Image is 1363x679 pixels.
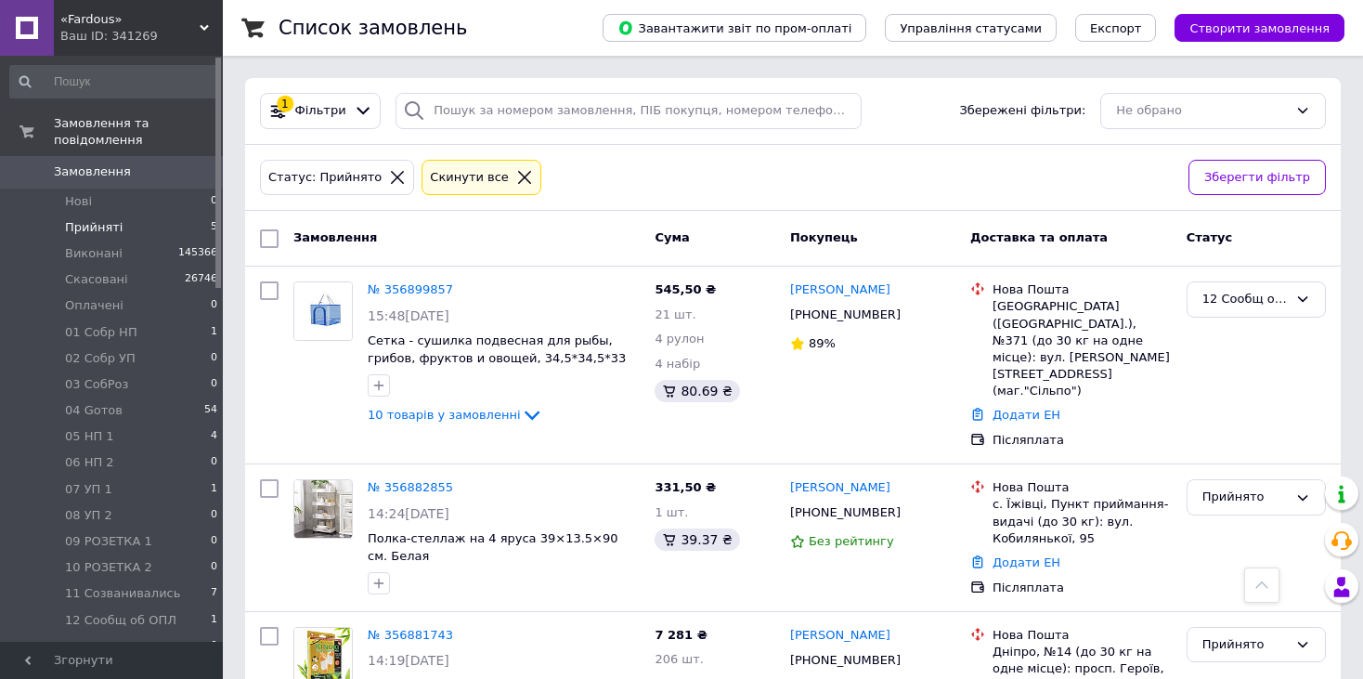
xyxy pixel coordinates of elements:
[655,357,700,371] span: 4 набір
[368,282,453,296] a: № 356899857
[204,402,217,419] span: 54
[211,324,217,341] span: 1
[65,297,123,314] span: Оплачені
[65,612,176,629] span: 12 Сообщ об ОПЛ
[9,65,219,98] input: Пошук
[790,230,858,244] span: Покупець
[65,193,92,210] span: Нові
[1116,101,1288,121] div: Не обрано
[294,480,352,538] img: Фото товару
[211,638,217,655] span: 0
[1090,21,1142,35] span: Експорт
[211,350,217,367] span: 0
[60,28,223,45] div: Ваш ID: 341269
[65,219,123,236] span: Прийняті
[426,168,513,188] div: Cкинути все
[65,350,136,367] span: 02 Cобр УП
[279,17,467,39] h1: Список замовлень
[959,102,1085,120] span: Збережені фільтри:
[655,505,688,519] span: 1 шт.
[65,245,123,262] span: Виконані
[65,376,128,393] span: 03 CобРоз
[655,282,716,296] span: 545,50 ₴
[368,628,453,642] a: № 356881743
[1189,21,1330,35] span: Створити замовлення
[1175,14,1344,42] button: Створити замовлення
[993,408,1060,422] a: Додати ЕН
[970,230,1108,244] span: Доставка та оплата
[993,627,1172,644] div: Нова Пошта
[368,653,449,668] span: 14:19[DATE]
[603,14,866,42] button: Завантажити звіт по пром-оплаті
[211,219,217,236] span: 5
[655,652,704,666] span: 206 шт.
[54,163,131,180] span: Замовлення
[294,282,352,340] img: Фото товару
[211,559,217,576] span: 0
[65,271,128,288] span: Скасовані
[65,507,112,524] span: 08 УП 2
[368,408,543,422] a: 10 товарів у замовленні
[1156,20,1344,34] a: Створити замовлення
[54,115,223,149] span: Замовлення та повідомлення
[368,506,449,521] span: 14:24[DATE]
[211,481,217,498] span: 1
[65,585,180,602] span: 11 Созванивались
[265,168,385,188] div: Статус: Прийнято
[65,559,152,576] span: 10 РОЗЕТКА 2
[211,533,217,550] span: 0
[65,324,137,341] span: 01 Cобр НП
[617,20,851,36] span: Завантажити звіт по пром-оплаті
[396,93,861,129] input: Пошук за номером замовлення, ПІБ покупця, номером телефону, Email, номером накладної
[368,480,453,494] a: № 356882855
[790,505,901,519] span: [PHONE_NUMBER]
[993,432,1172,449] div: Післяплата
[211,585,217,602] span: 7
[655,380,739,402] div: 80.69 ₴
[293,281,353,341] a: Фото товару
[790,281,890,299] a: [PERSON_NAME]
[655,307,695,321] span: 21 шт.
[1188,160,1326,196] button: Зберегти фільтр
[1187,230,1233,244] span: Статус
[1075,14,1157,42] button: Експорт
[368,333,626,382] a: Сетка - сушилка подвесная для рыбы, грибов, фруктов и овощей, 34,5*34,5*33 см
[65,402,123,419] span: 04 Gотов
[368,408,521,422] span: 10 товарів у замовленні
[211,376,217,393] span: 0
[1202,488,1288,507] div: Прийнято
[185,271,217,288] span: 26746
[790,627,890,645] a: [PERSON_NAME]
[809,336,836,350] span: 89%
[993,298,1172,399] div: [GEOGRAPHIC_DATA] ([GEOGRAPHIC_DATA].), №371 (до 30 кг на одне місце): вул. [PERSON_NAME][STREET_...
[295,102,346,120] span: Фільтри
[178,245,217,262] span: 145366
[368,531,618,563] span: Полка-стеллаж на 4 яруса 39×13.5×90 см. Белая
[809,534,894,548] span: Без рейтингу
[277,96,293,112] div: 1
[993,496,1172,547] div: с. Їжівці, Пункт приймання-видачі (до 30 кг): вул. Кобилянької, 95
[655,480,716,494] span: 331,50 ₴
[211,193,217,210] span: 0
[65,428,114,445] span: 05 НП 1
[65,638,120,655] span: 13 БУХ 1
[211,297,217,314] span: 0
[368,308,449,323] span: 15:48[DATE]
[1202,635,1288,655] div: Прийнято
[655,332,704,346] span: 4 рулон
[900,21,1042,35] span: Управління статусами
[65,481,112,498] span: 07 УП 1
[790,307,901,321] span: [PHONE_NUMBER]
[655,529,739,551] div: 39.37 ₴
[790,653,901,667] span: [PHONE_NUMBER]
[993,479,1172,496] div: Нова Пошта
[655,628,707,642] span: 7 281 ₴
[655,230,689,244] span: Cума
[993,555,1060,569] a: Додати ЕН
[885,14,1057,42] button: Управління статусами
[60,11,200,28] span: «Fardous»
[211,507,217,524] span: 0
[293,479,353,539] a: Фото товару
[1202,290,1288,309] div: 12 Сообщ об ОПЛ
